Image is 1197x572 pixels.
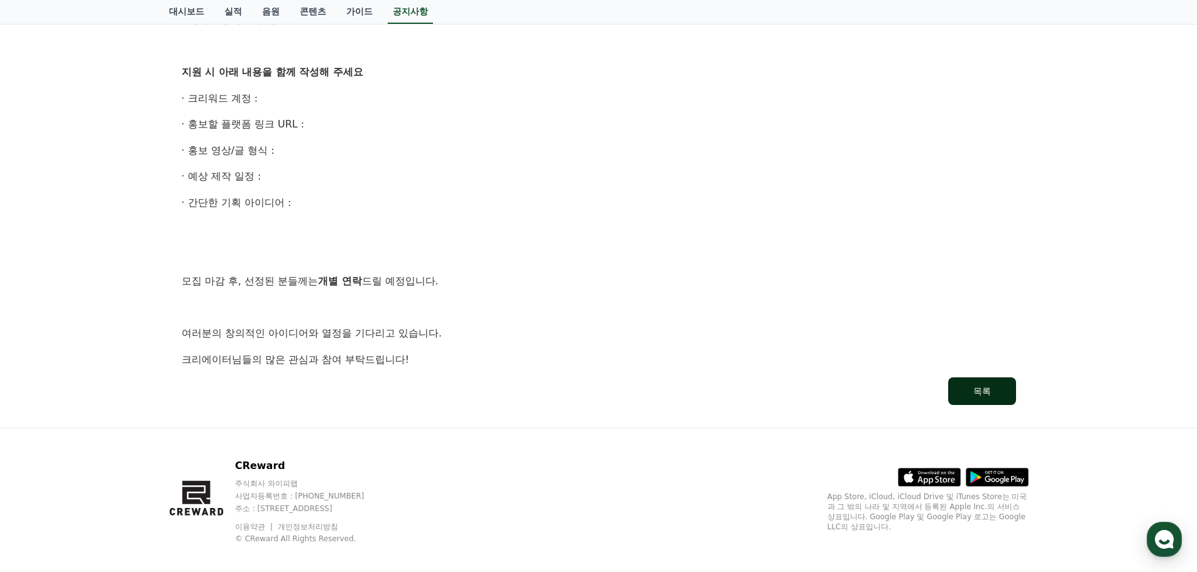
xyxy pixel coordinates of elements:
[235,478,388,488] p: 주식회사 와이피랩
[235,504,388,514] p: 주소 : [STREET_ADDRESS]
[83,398,162,429] a: 대화
[194,14,276,26] a: [채널톡 바로가기]
[182,143,1016,159] p: · 홍보 영상/글 형식 :
[182,90,1016,107] p: · 크리워드 계정 :
[182,273,1016,289] p: 모집 마감 후, 선정된 분들께는 드릴 예정입니다.
[318,275,362,287] strong: 개별 연락
[182,116,1016,132] p: · 홍보할 플랫폼 링크 URL :
[40,417,47,427] span: 홈
[973,385,991,397] div: 목록
[235,458,388,473] p: CReward
[182,377,1016,405] a: 목록
[194,417,209,427] span: 설정
[182,168,1016,185] p: · 예상 제작 일정 :
[182,352,1016,368] p: 크리에이터님들의 많은 관심과 참여 부탁드립니다!
[235,534,388,544] p: © CReward All Rights Reserved.
[4,398,83,429] a: 홈
[828,492,1029,532] p: App Store, iCloud, iCloud Drive 및 iTunes Store는 미국과 그 밖의 나라 및 지역에서 등록된 Apple Inc.의 서비스 상표입니다. Goo...
[235,491,388,501] p: 사업자등록번호 : [PHONE_NUMBER]
[948,377,1016,405] button: 목록
[162,398,241,429] a: 설정
[182,66,363,78] strong: 지원 시 아래 내용을 함께 작성해 주세요
[115,418,130,428] span: 대화
[235,522,275,531] a: 이용약관
[182,195,1016,211] p: · 간단한 기획 아이디어 :
[182,325,1016,342] p: 여러분의 창의적인 아이디어와 열정을 기다리고 있습니다.
[278,522,338,531] a: 개인정보처리방침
